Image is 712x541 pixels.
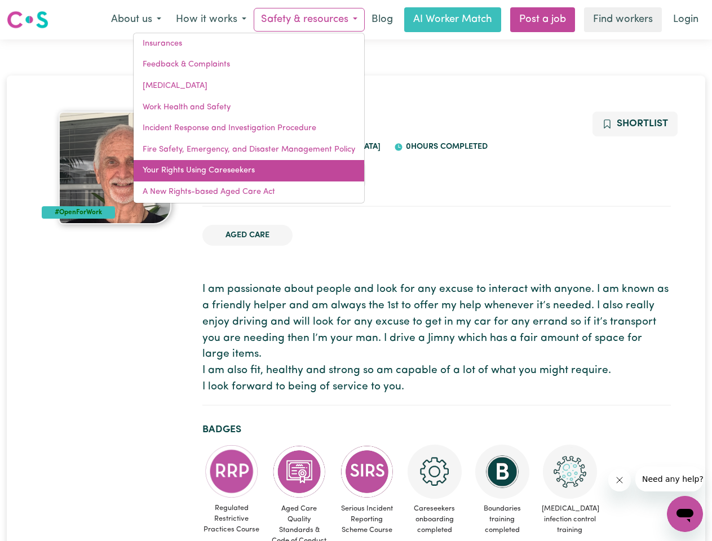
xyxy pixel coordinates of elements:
img: CS Academy: Serious Incident Reporting Scheme course completed [340,445,394,499]
span: 0 hours completed [403,143,488,151]
img: CS Academy: Aged Care Quality Standards & Code of Conduct course completed [272,445,326,499]
a: Incident Response and Investigation Procedure [134,118,364,139]
span: Careseekers onboarding completed [405,499,464,540]
span: [MEDICAL_DATA] infection control training [541,499,599,540]
button: How it works [169,8,254,32]
a: Kenneth's profile picture'#OpenForWork [42,112,189,224]
span: Serious Incident Reporting Scheme Course [338,499,396,540]
a: Work Health and Safety [134,97,364,118]
h2: Badges [202,424,671,436]
img: CS Academy: COVID-19 Infection Control Training course completed [543,445,597,499]
span: Shortlist [617,119,668,128]
a: Login [666,7,705,32]
a: A New Rights-based Aged Care Act [134,181,364,203]
button: Add to shortlist [592,112,678,136]
iframe: Button to launch messaging window [667,496,703,532]
a: Fire Safety, Emergency, and Disaster Management Policy [134,139,364,161]
button: Safety & resources [254,8,365,32]
span: Boundaries training completed [473,499,532,540]
img: Kenneth [59,112,171,224]
p: I am passionate about people and look for any excuse to interact with anyone. I am known as a fri... [202,282,671,396]
img: Careseekers logo [7,10,48,30]
button: About us [104,8,169,32]
a: Feedback & Complaints [134,54,364,76]
li: Aged Care [202,225,293,246]
a: Your Rights Using Careseekers [134,160,364,181]
a: Insurances [134,33,364,55]
a: Blog [365,7,400,32]
a: [MEDICAL_DATA] [134,76,364,97]
span: Regulated Restrictive Practices Course [202,498,261,540]
a: Careseekers logo [7,7,48,33]
a: AI Worker Match [404,7,501,32]
a: Find workers [584,7,662,32]
div: #OpenForWork [42,206,116,219]
img: CS Academy: Regulated Restrictive Practices course completed [205,445,259,498]
span: Need any help? [7,8,68,17]
iframe: Message from company [635,467,703,491]
img: CS Academy: Careseekers Onboarding course completed [408,445,462,499]
div: Safety & resources [133,33,365,203]
iframe: Close message [608,469,631,491]
img: CS Academy: Boundaries in care and support work course completed [475,445,529,499]
a: Post a job [510,7,575,32]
